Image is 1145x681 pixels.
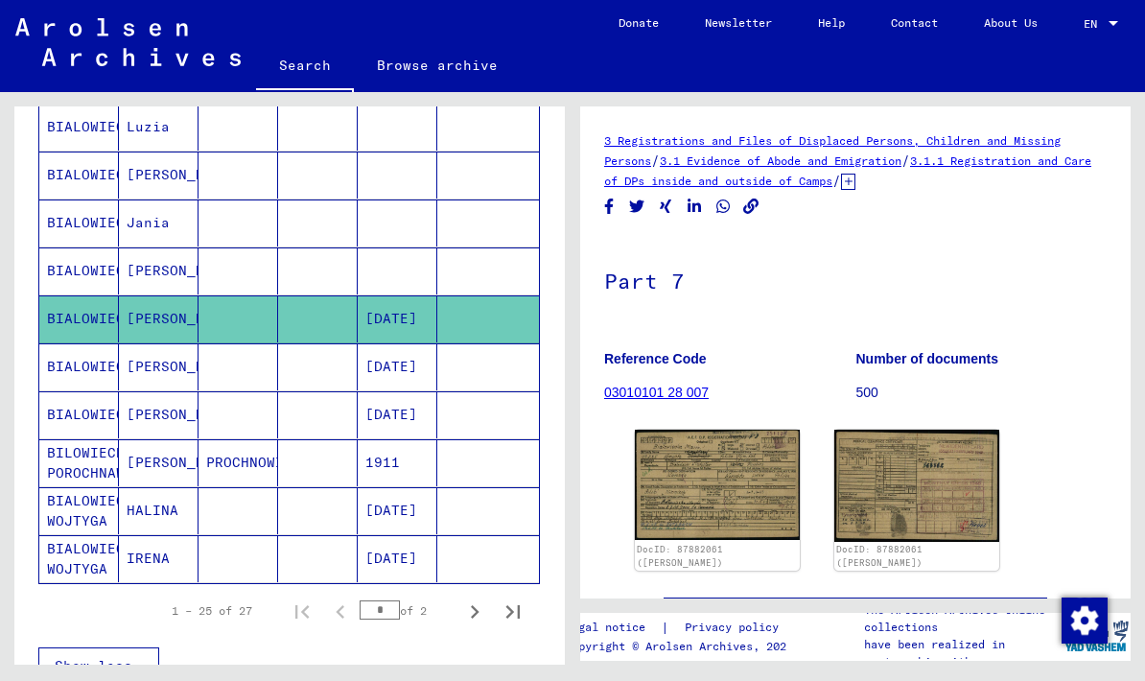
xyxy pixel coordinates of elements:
button: Next page [456,592,494,630]
mat-cell: [PERSON_NAME] [119,439,199,486]
mat-cell: [DATE] [358,295,437,342]
mat-cell: Luzia [119,104,199,151]
mat-cell: BIALOWIECKA BILOWIECKI POROCHNAWEC WEISE [39,439,119,486]
p: The Arolsen Archives online collections [864,601,1063,636]
a: 3.1 Evidence of Abode and Emigration [660,153,901,168]
mat-cell: BIALOWIECKA [39,152,119,199]
button: Share on LinkedIn [685,195,705,219]
p: 500 [856,383,1108,403]
div: of 2 [360,601,456,620]
mat-cell: BIALOWIECKA [39,343,119,390]
mat-cell: IRENA [119,535,199,582]
span: / [651,152,660,169]
img: 002.jpg [834,430,999,542]
mat-cell: BIALOWIECKA [39,200,119,247]
mat-cell: [PERSON_NAME] [119,152,199,199]
mat-cell: Jania [119,200,199,247]
button: Copy link [741,195,761,219]
span: / [832,172,841,189]
button: Share on Xing [656,195,676,219]
button: Share on WhatsApp [713,195,734,219]
a: Search [256,42,354,92]
div: Change consent [1061,597,1107,643]
mat-cell: BIALOWIECKA [39,391,119,438]
mat-cell: PROCHNOWIEC [199,439,278,486]
mat-cell: 1911 [358,439,437,486]
mat-cell: [PERSON_NAME] [119,295,199,342]
div: 1 – 25 of 27 [172,602,252,620]
a: DocID: 87882061 ([PERSON_NAME]) [836,544,923,568]
p: have been realized in partnership with [864,636,1063,670]
mat-cell: BIALOWIECKA [39,295,119,342]
mat-cell: [DATE] [358,343,437,390]
mat-cell: [PERSON_NAME] [119,343,199,390]
mat-cell: BIALOWIECKA [39,104,119,151]
p: Copyright © Arolsen Archives, 2021 [565,638,802,655]
img: Arolsen_neg.svg [15,18,241,66]
div: | [565,618,802,638]
b: Reference Code [604,351,707,366]
span: Show less [55,657,132,674]
button: First page [283,592,321,630]
a: Privacy policy [669,618,802,638]
mat-cell: HALINA [119,487,199,534]
mat-cell: BIALOWIECKA WOJTYGA [39,535,119,582]
mat-cell: [PERSON_NAME] [119,247,199,294]
mat-cell: [DATE] [358,487,437,534]
mat-cell: BIALOWIECKA [39,247,119,294]
mat-cell: [DATE] [358,535,437,582]
a: DocID: 87882061 ([PERSON_NAME]) [637,544,723,568]
a: 03010101 28 007 [604,385,709,400]
h1: Part 7 [604,237,1107,321]
a: Browse archive [354,42,521,88]
img: 001.jpg [635,430,800,540]
button: Share on Twitter [627,195,647,219]
mat-cell: [PERSON_NAME] [119,391,199,438]
img: Change consent [1062,598,1108,644]
mat-cell: BIALOWIECKA WOJTYGA [39,487,119,534]
b: Number of documents [856,351,999,366]
button: Last page [494,592,532,630]
span: / [901,152,910,169]
button: Share on Facebook [599,195,619,219]
a: 3 Registrations and Files of Displaced Persons, Children and Missing Persons [604,133,1061,168]
span: EN [1084,17,1105,31]
button: Previous page [321,592,360,630]
a: Legal notice [565,618,661,638]
mat-cell: [DATE] [358,391,437,438]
